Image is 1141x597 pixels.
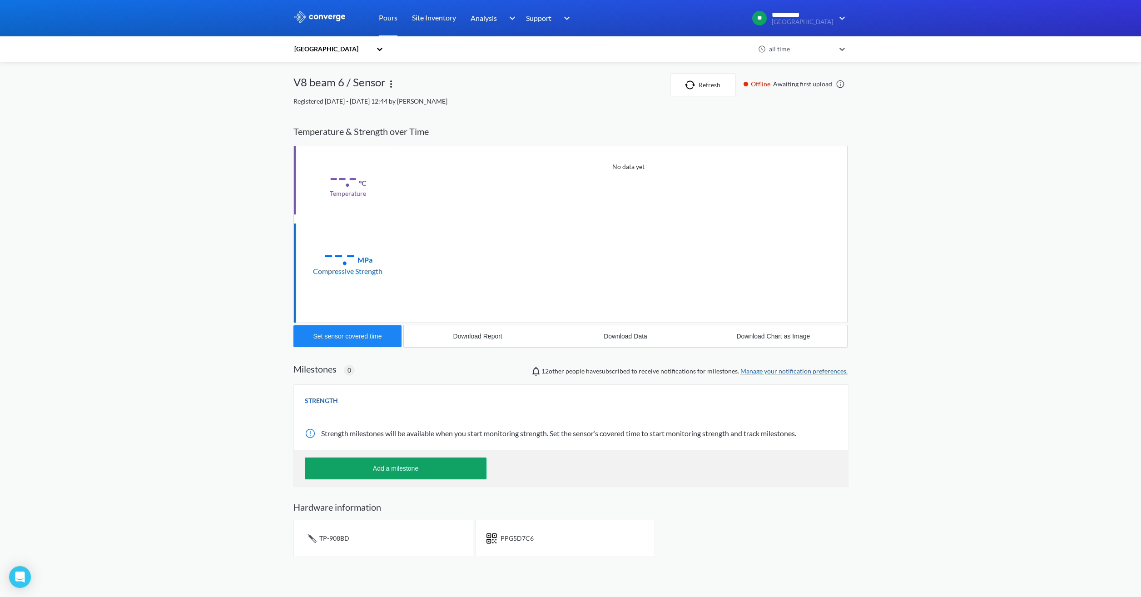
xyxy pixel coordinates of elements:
[293,117,848,146] div: Temperature & Strength over Time
[685,80,699,90] img: icon-refresh.svg
[501,534,534,542] span: PPG5D7C6
[670,74,735,96] button: Refresh
[9,566,31,588] div: Open Intercom Messenger
[751,79,773,89] span: Offline
[347,365,351,375] span: 0
[739,79,848,89] div: Awaiting first upload
[767,44,835,54] div: all time
[541,366,848,376] span: people have subscribed to receive notifications for milestones.
[758,45,766,53] img: icon-clock.svg
[305,458,486,479] button: Add a milestone
[329,166,357,189] div: --.-
[386,79,397,90] img: more.svg
[531,366,541,377] img: notifications-icon.svg
[293,74,386,96] div: V8 beam 6 / Sensor
[293,97,447,105] span: Registered [DATE] - [DATE] 12:44 by [PERSON_NAME]
[503,13,518,24] img: downArrow.svg
[305,396,338,406] span: STRENGTH
[319,534,349,542] span: TP-908BD
[612,162,645,172] p: No data yet
[293,11,346,23] img: logo_ewhite.svg
[293,44,372,54] div: [GEOGRAPHIC_DATA]
[313,333,382,340] div: Set sensor covered time
[305,531,319,546] img: icon-tail.svg
[471,12,497,24] span: Analysis
[293,325,402,347] button: Set sensor covered time
[736,333,810,340] div: Download Chart as Image
[833,13,848,24] img: downArrow.svg
[699,325,847,347] button: Download Chart as Image
[453,333,502,340] div: Download Report
[313,265,382,277] div: Compressive Strength
[293,363,337,374] h2: Milestones
[526,12,551,24] span: Support
[321,429,796,438] span: Strength milestones will be available when you start monitoring strength. Set the sensor’s covere...
[558,13,572,24] img: downArrow.svg
[486,533,497,544] img: icon-short-text.svg
[330,189,366,199] div: Temperature
[293,502,848,512] h2: Hardware information
[740,367,848,375] a: Manage your notification preferences.
[604,333,647,340] div: Download Data
[541,367,564,375] span: Jonathan Paul, Bailey Bright, Mircea Zagrean, Alaa Bouayed, Conor Owens, Liliana Cortina, Cyrene ...
[404,325,551,347] button: Download Report
[772,19,833,25] span: [GEOGRAPHIC_DATA]
[551,325,699,347] button: Download Data
[323,243,356,265] div: --.-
